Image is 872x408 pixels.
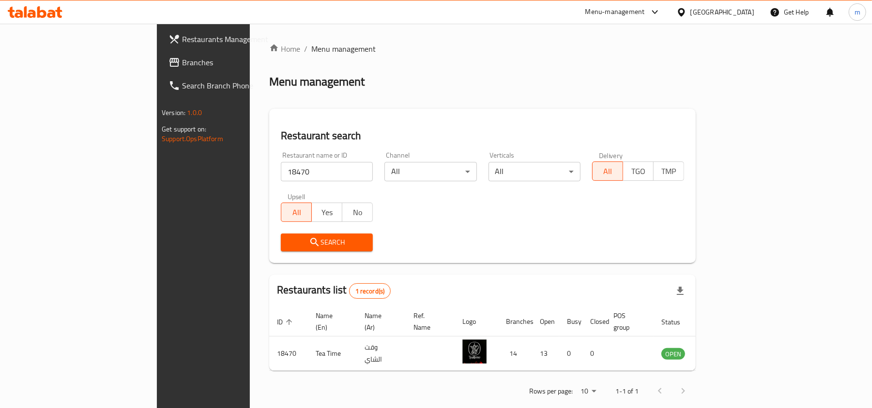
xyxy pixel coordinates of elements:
[627,164,650,178] span: TGO
[582,336,606,371] td: 0
[357,336,406,371] td: وقت الشاي
[615,385,639,397] p: 1-1 of 1
[346,205,369,219] span: No
[161,28,303,51] a: Restaurants Management
[350,287,391,296] span: 1 record(s)
[161,74,303,97] a: Search Branch Phone
[599,152,623,159] label: Delivery
[182,33,295,45] span: Restaurants Management
[623,161,654,181] button: TGO
[384,162,476,181] div: All
[342,203,373,222] button: No
[308,336,357,371] td: Tea Time
[289,236,365,248] span: Search
[365,310,394,333] span: Name (Ar)
[161,51,303,74] a: Branches
[661,316,693,328] span: Status
[349,283,391,299] div: Total records count
[532,336,559,371] td: 13
[182,80,295,91] span: Search Branch Phone
[455,307,498,336] th: Logo
[498,336,532,371] td: 14
[162,132,223,145] a: Support.OpsPlatform
[288,193,306,200] label: Upsell
[532,307,559,336] th: Open
[462,339,487,364] img: Tea Time
[577,384,600,399] div: Rows per page:
[269,43,696,55] nav: breadcrumb
[281,233,373,251] button: Search
[316,310,345,333] span: Name (En)
[661,348,685,360] div: OPEN
[613,310,642,333] span: POS group
[187,106,202,119] span: 1.0.0
[585,6,645,18] div: Menu-management
[559,336,582,371] td: 0
[498,307,532,336] th: Branches
[592,161,623,181] button: All
[669,279,692,303] div: Export file
[316,205,338,219] span: Yes
[277,316,295,328] span: ID
[653,161,684,181] button: TMP
[658,164,680,178] span: TMP
[661,349,685,360] span: OPEN
[559,307,582,336] th: Busy
[162,123,206,135] span: Get support on:
[690,7,754,17] div: [GEOGRAPHIC_DATA]
[489,162,581,181] div: All
[281,203,312,222] button: All
[413,310,443,333] span: Ref. Name
[311,43,376,55] span: Menu management
[269,74,365,89] h2: Menu management
[855,7,860,17] span: m
[311,203,342,222] button: Yes
[281,129,684,143] h2: Restaurant search
[277,283,391,299] h2: Restaurants list
[281,162,373,181] input: Search for restaurant name or ID..
[285,205,308,219] span: All
[529,385,573,397] p: Rows per page:
[597,164,619,178] span: All
[182,57,295,68] span: Branches
[269,307,738,371] table: enhanced table
[582,307,606,336] th: Closed
[304,43,307,55] li: /
[162,106,185,119] span: Version:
